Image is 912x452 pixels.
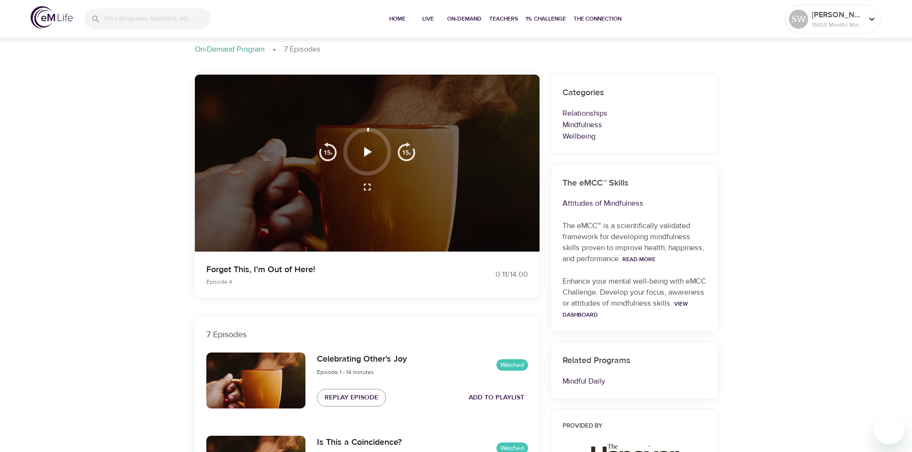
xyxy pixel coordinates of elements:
[417,14,439,24] span: Live
[563,276,706,320] p: Enhance your mental well-being with eMCC Challenge. Develop your focus, awareness or attitudes of...
[469,392,524,404] span: Add to Playlist
[563,119,706,131] p: Mindfulness
[284,44,321,55] p: 7 Episodes
[31,6,73,29] img: logo
[812,9,863,21] p: [PERSON_NAME]
[456,269,528,280] div: 0:11 / 14:00
[206,328,528,341] p: 7 Episodes
[563,421,706,431] h6: Provided by
[496,361,528,370] span: Watched
[812,21,863,29] p: 15925 Mindful Minutes
[563,220,706,265] p: The eMCC™ is a scientifically validated framework for developing mindfulness skills proven to imp...
[563,354,706,368] h6: Related Programs
[206,277,445,286] p: Episode 4
[195,44,265,55] p: On-Demand Program
[397,142,416,161] img: 15s_next.svg
[489,14,518,24] span: Teachers
[789,10,808,29] div: SW
[386,14,409,24] span: Home
[317,436,402,450] h6: Is This a Coincidence?
[104,9,211,29] input: Find programs, teachers, etc...
[318,142,338,161] img: 15s_prev.svg
[195,44,718,55] nav: breadcrumb
[465,389,528,407] button: Add to Playlist
[317,353,407,366] h6: Celebrating Other's Joy
[563,300,688,319] a: View Dashboard
[563,131,706,142] p: Wellbeing
[563,86,706,100] h6: Categories
[574,14,621,24] span: The Connection
[622,255,655,263] a: Read More
[526,14,566,24] span: 1% Challenge
[317,368,374,376] span: Episode 1 - 14 minutes
[563,376,605,386] a: Mindful Daily
[206,263,445,276] p: Forget This, I'm Out of Here!
[563,198,706,209] p: Attitudes of Mindfulness
[317,389,386,407] button: Replay Episode
[325,392,378,404] span: Replay Episode
[874,414,904,444] iframe: Button to launch messaging window
[563,108,706,119] p: Relationships
[447,14,482,24] span: On-Demand
[563,176,706,190] h6: The eMCC™ Skills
